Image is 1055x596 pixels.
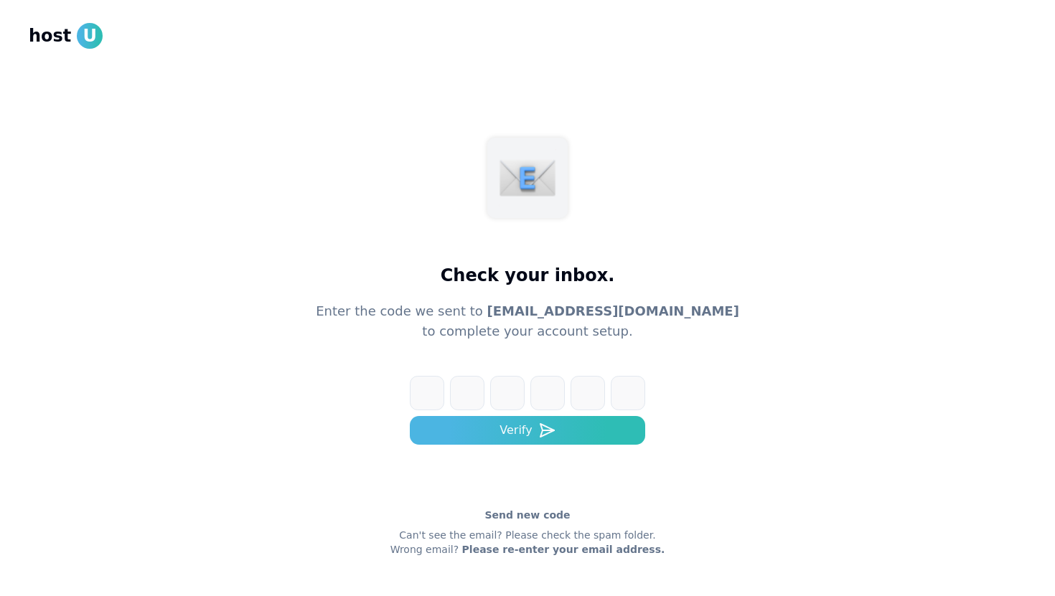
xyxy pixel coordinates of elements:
a: Send new code [484,508,570,522]
span: host [29,24,71,47]
p: Enter the code we sent to to complete your account setup. [316,301,739,341]
a: Please re-enter your email address. [462,544,665,555]
span: [EMAIL_ADDRESS][DOMAIN_NAME] [487,303,739,318]
span: U [77,23,103,49]
a: hostU [29,23,103,49]
h1: Check your inbox. [441,264,615,287]
p: Can't see the email? Please check the spam folder. [399,528,655,542]
p: Wrong email? [390,542,665,557]
button: Verify [410,416,645,445]
img: mail [499,149,556,207]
